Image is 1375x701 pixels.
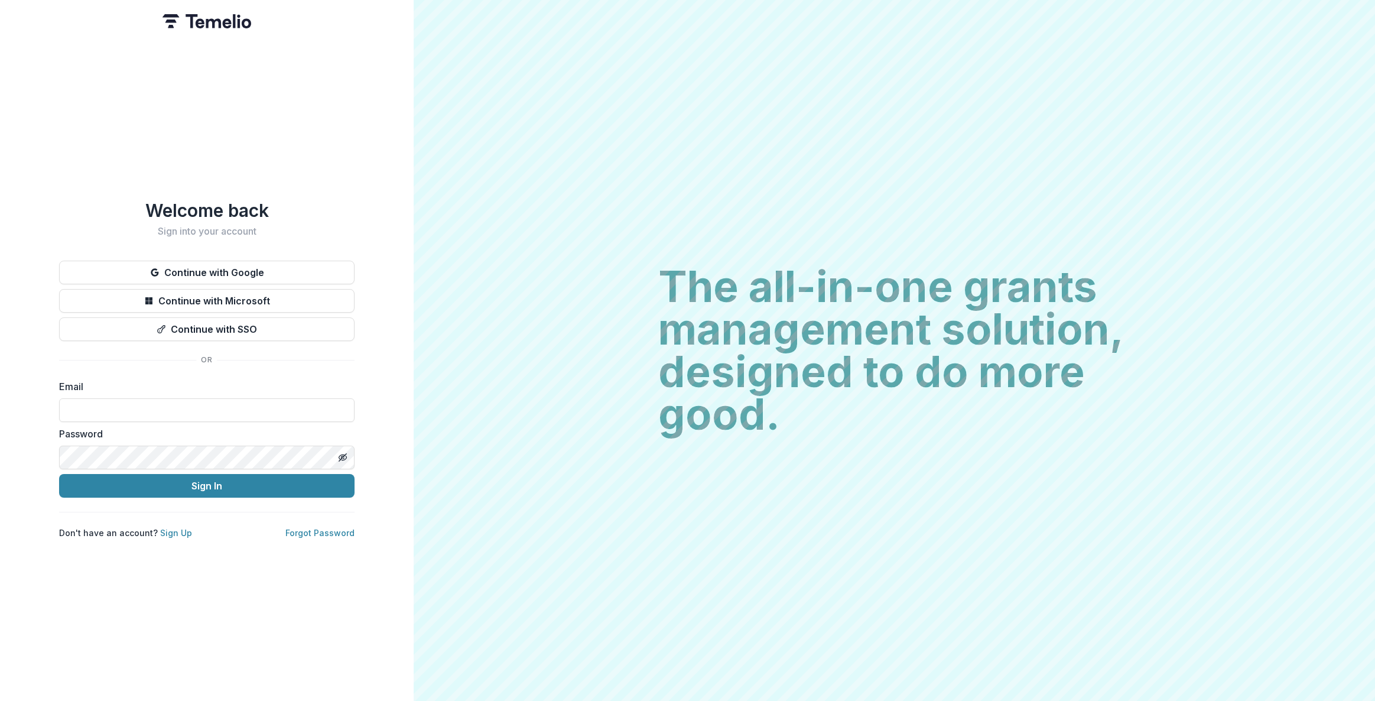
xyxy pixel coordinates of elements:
button: Continue with Microsoft [59,289,355,313]
img: Temelio [162,14,251,28]
h2: Sign into your account [59,226,355,237]
h1: Welcome back [59,200,355,221]
a: Sign Up [160,528,192,538]
button: Toggle password visibility [333,448,352,467]
p: Don't have an account? [59,527,192,539]
label: Password [59,427,347,441]
button: Sign In [59,474,355,498]
button: Continue with Google [59,261,355,284]
button: Continue with SSO [59,317,355,341]
a: Forgot Password [285,528,355,538]
label: Email [59,379,347,394]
